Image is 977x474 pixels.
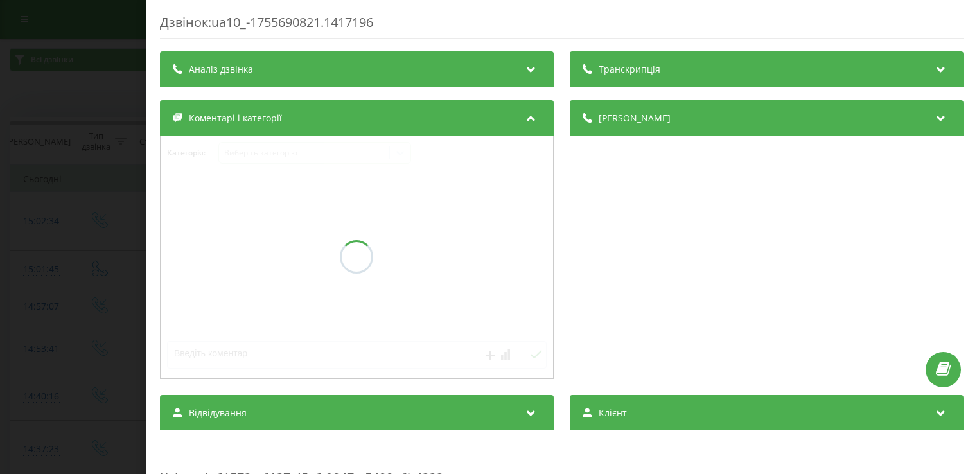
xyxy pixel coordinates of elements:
span: Транскрипція [599,63,660,76]
span: Аналіз дзвінка [189,63,253,76]
div: Дзвінок : ua10_-1755690821.1417196 [160,13,964,39]
span: [PERSON_NAME] [599,112,671,125]
span: Клієнт [599,407,627,419]
span: Відвідування [189,407,247,419]
span: Коментарі і категорії [189,112,282,125]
